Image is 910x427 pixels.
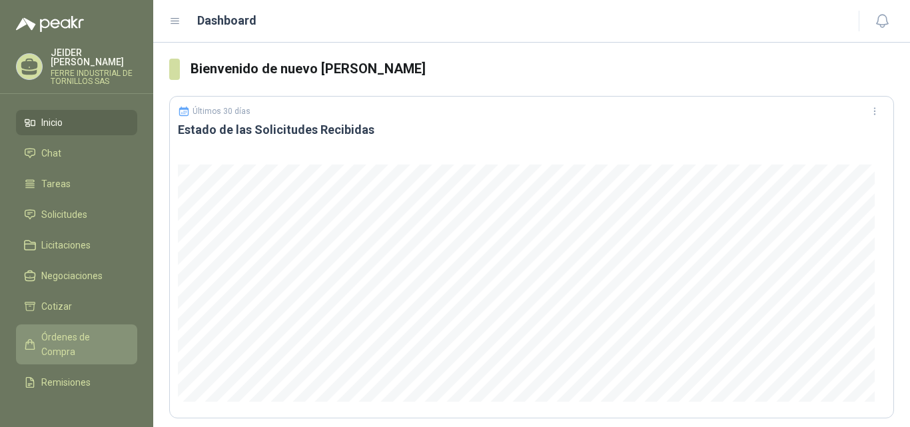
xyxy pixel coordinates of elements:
[41,146,61,161] span: Chat
[16,294,137,319] a: Cotizar
[16,232,137,258] a: Licitaciones
[16,110,137,135] a: Inicio
[41,115,63,130] span: Inicio
[16,141,137,166] a: Chat
[197,11,256,30] h1: Dashboard
[41,299,72,314] span: Cotizar
[16,263,137,288] a: Negociaciones
[41,238,91,252] span: Licitaciones
[51,48,137,67] p: JEIDER [PERSON_NAME]
[16,16,84,32] img: Logo peakr
[16,171,137,197] a: Tareas
[41,375,91,390] span: Remisiones
[16,370,137,395] a: Remisiones
[178,122,885,138] h3: Estado de las Solicitudes Recibidas
[41,207,87,222] span: Solicitudes
[191,59,894,79] h3: Bienvenido de nuevo [PERSON_NAME]
[41,268,103,283] span: Negociaciones
[16,324,137,364] a: Órdenes de Compra
[41,330,125,359] span: Órdenes de Compra
[16,202,137,227] a: Solicitudes
[41,177,71,191] span: Tareas
[193,107,250,116] p: Últimos 30 días
[51,69,137,85] p: FERRE INDUSTRIAL DE TORNILLOS SAS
